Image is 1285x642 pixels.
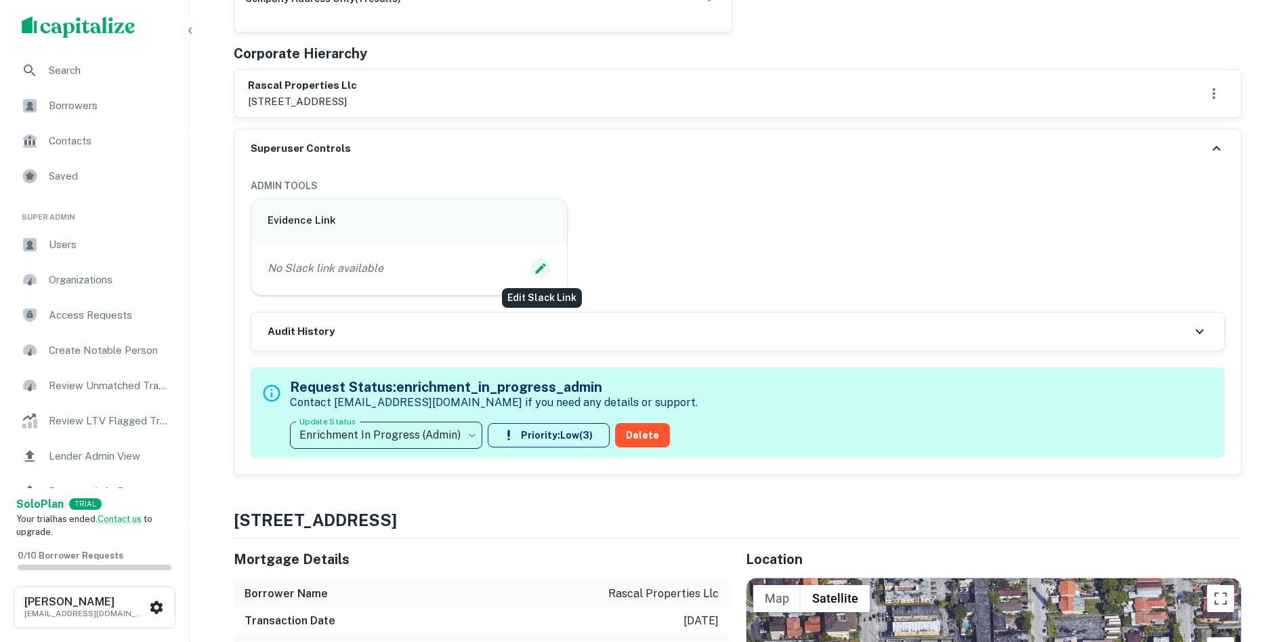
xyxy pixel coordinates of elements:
[22,16,135,38] img: capitalize-logo.png
[248,94,357,110] p: [STREET_ADDRESS]
[234,508,1242,532] h4: [STREET_ADDRESS]
[245,613,335,629] h6: Transaction Date
[49,448,170,464] span: Lender Admin View
[49,413,170,429] span: Review LTV Flagged Transactions
[268,260,383,277] p: No Slack link available
[11,475,178,508] a: Borrower Info Requests
[251,178,1225,193] h6: ADMIN TOOLS
[299,416,356,427] label: Update Status
[488,423,610,447] button: Priority:Low(3)
[49,378,170,394] span: Review Unmatched Transactions
[801,585,870,612] button: Show satellite imagery
[234,43,367,64] h5: Corporate Hierarchy
[530,258,551,279] button: Edit Slack Link
[1217,534,1285,599] iframe: Chat Widget
[18,550,123,561] span: 0 / 10 Borrower Requests
[49,98,170,114] span: Borrowers
[14,586,175,628] button: [PERSON_NAME][EMAIL_ADDRESS][DOMAIN_NAME]
[268,213,551,228] h6: Evidence Link
[11,195,178,228] li: Super Admin
[98,514,142,524] a: Contact us
[502,288,582,308] div: Edit Slack Link
[608,586,719,602] p: rascal properties llc
[11,405,178,437] a: Review LTV Flagged Transactions
[16,498,64,510] strong: Solo Plan
[24,597,146,607] h6: [PERSON_NAME]
[49,168,170,184] span: Saved
[746,549,1242,569] h5: Location
[16,514,152,538] span: Your trial has ended. to upgrade.
[69,498,102,510] div: TRIAL
[24,607,146,620] p: [EMAIL_ADDRESS][DOMAIN_NAME]
[49,133,170,149] span: Contacts
[49,62,170,79] span: Search
[268,324,335,340] h6: Audit History
[245,586,328,602] h6: Borrower Name
[234,549,730,569] h5: Mortgage Details
[615,423,670,447] button: Delete
[251,141,351,157] h6: Superuser Controls
[11,299,178,332] a: Access Requests
[49,483,170,500] span: Borrower Info Requests
[11,264,178,296] a: Organizations
[11,440,178,473] a: Lender Admin View
[290,377,698,397] h5: Request Status: enrichment_in_progress_admin
[11,54,178,87] a: Search
[11,369,178,402] a: Review Unmatched Transactions
[290,395,698,411] p: Contact [EMAIL_ADDRESS][DOMAIN_NAME] if you need any details or support.
[11,334,178,367] a: Create Notable Person
[290,416,482,454] div: Enrichment In Progress (Admin)
[11,228,178,261] a: Users
[49,272,170,288] span: Organizations
[248,78,357,94] h6: rascal properties llc
[49,237,170,253] span: Users
[1207,585,1234,612] button: Toggle fullscreen view
[11,125,178,157] a: Contacts
[683,613,719,629] p: [DATE]
[11,89,178,122] a: Borrowers
[11,160,178,193] a: Saved
[49,307,170,323] span: Access Requests
[753,585,801,612] button: Show street map
[49,342,170,359] span: Create Notable Person
[16,496,64,513] a: SoloPlan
